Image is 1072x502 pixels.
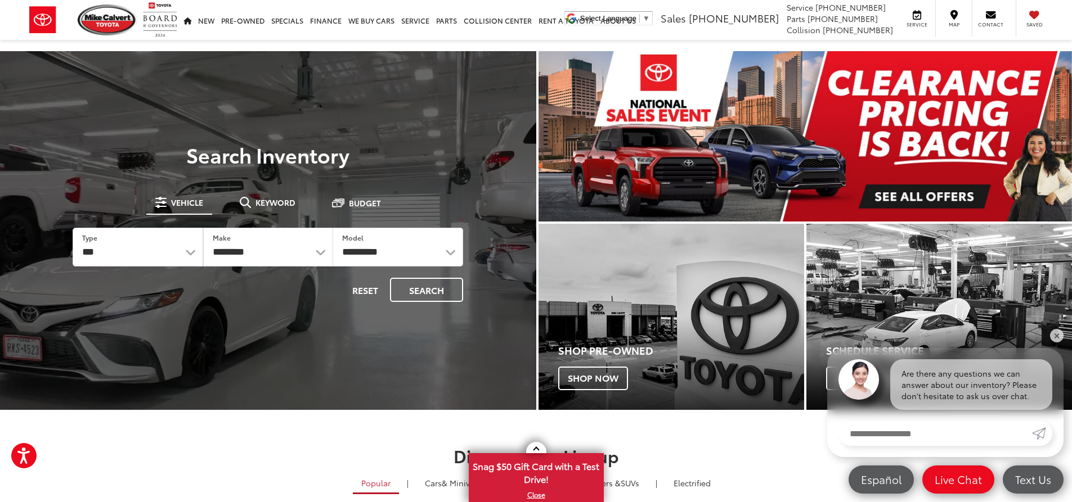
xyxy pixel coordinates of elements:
div: Are there any questions we can answer about our inventory? Please don't hesitate to ask us over c... [890,359,1052,410]
a: Live Chat [922,465,994,494]
span: [PHONE_NUMBER] [823,24,893,35]
span: Schedule Now [826,367,917,390]
label: Make [213,233,231,242]
span: Snag $50 Gift Card with a Test Drive! [470,454,603,489]
span: [PHONE_NUMBER] [808,13,878,24]
span: & Minivan [442,477,479,489]
span: [PHONE_NUMBER] [689,11,779,25]
a: Popular [353,473,399,494]
div: Toyota [539,224,804,410]
span: Keyword [255,198,295,206]
span: Collision [787,24,820,35]
a: Shop Pre-Owned Shop Now [539,224,804,410]
a: SUVs [563,473,648,492]
span: ​ [639,14,640,22]
a: Cars [416,473,488,492]
li: | [653,477,660,489]
h4: Schedule Service [826,345,1072,356]
a: Submit [1032,421,1052,446]
span: Español [855,472,907,486]
span: Live Chat [929,472,988,486]
span: Vehicle [171,198,203,206]
span: Sales [661,11,686,25]
button: Search [390,278,463,302]
span: ▼ [643,14,650,22]
span: Shop Now [558,367,628,390]
span: Service [904,21,930,28]
div: Toyota [806,224,1072,410]
label: Type [82,233,97,242]
a: Text Us [1003,465,1064,494]
a: Schedule Service Schedule Now [806,224,1072,410]
span: Service [787,2,813,13]
a: Español [849,465,914,494]
img: Mike Calvert Toyota [78,4,137,35]
h2: Discover Our Lineup [140,446,933,465]
label: Model [342,233,364,242]
span: Map [941,21,966,28]
img: Agent profile photo [838,359,879,400]
span: Contact [978,21,1003,28]
span: [PHONE_NUMBER] [815,2,886,13]
span: Saved [1022,21,1047,28]
span: Parts [787,13,805,24]
input: Enter your message [838,421,1032,446]
h4: Shop Pre-Owned [558,345,804,356]
span: Text Us [1010,472,1057,486]
button: Reset [343,278,388,302]
h3: Search Inventory [47,143,489,166]
a: Electrified [665,473,719,492]
li: | [404,477,411,489]
span: Budget [349,199,381,207]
